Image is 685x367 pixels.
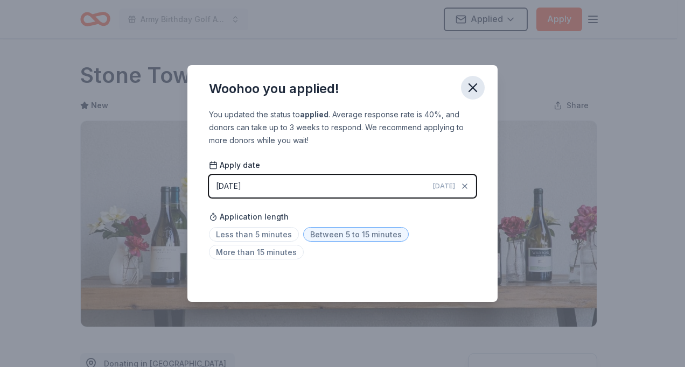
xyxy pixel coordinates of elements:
div: You updated the status to . Average response rate is 40%, and donors can take up to 3 weeks to re... [209,108,476,147]
button: [DATE][DATE] [209,175,476,197]
span: Apply date [209,160,260,171]
span: Less than 5 minutes [209,227,299,242]
b: applied [300,110,328,119]
span: Application length [209,210,289,223]
span: More than 15 minutes [209,245,304,259]
div: Woohoo you applied! [209,80,339,97]
span: [DATE] [433,182,455,190]
span: Between 5 to 15 minutes [303,227,409,242]
div: [DATE] [216,180,241,193]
